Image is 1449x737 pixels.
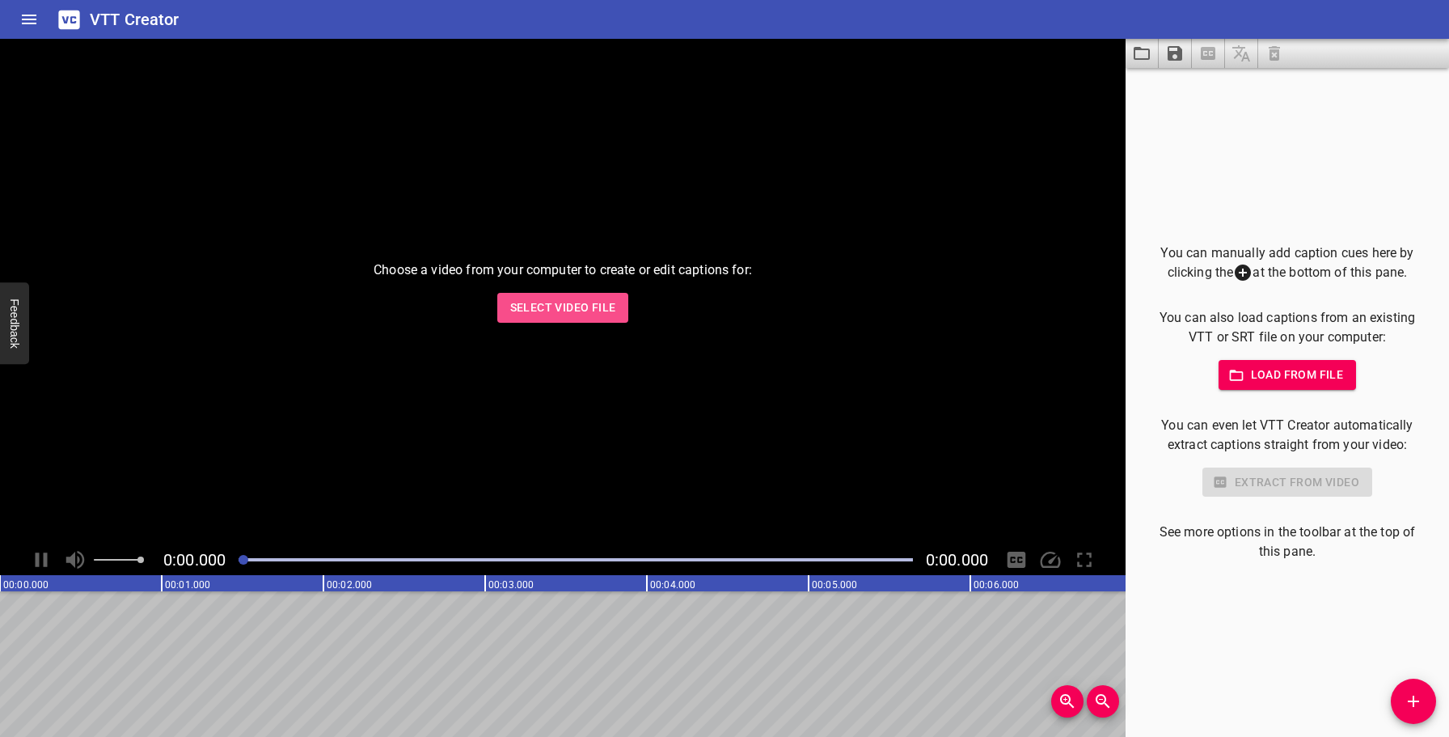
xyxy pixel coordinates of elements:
[1151,244,1423,283] p: You can manually add caption cues here by clicking the at the bottom of this pane.
[1192,39,1225,68] span: Select a video in the pane to the left, then you can automatically extract captions.
[1151,468,1423,498] div: Select a video in the pane to the left to use this feature
[374,260,752,280] p: Choose a video from your computer to create or edit captions for:
[650,579,695,591] text: 00:04.000
[3,579,49,591] text: 00:00.000
[1219,360,1357,390] button: Load from file
[1069,544,1100,575] div: Toggle Full Screen
[1225,39,1258,68] span: Add some captions below, then you can translate them.
[812,579,857,591] text: 00:05.000
[1035,544,1066,575] div: Playback Speed
[926,550,988,570] span: Video Duration
[163,550,226,570] span: Current Time
[1087,685,1119,718] button: Zoom Out
[1051,685,1084,718] button: Zoom In
[1159,39,1192,68] button: Save captions to file
[1001,544,1032,575] div: Hide/Show Captions
[1151,308,1423,347] p: You can also load captions from an existing VTT or SRT file on your computer:
[1151,416,1423,455] p: You can even let VTT Creator automatically extract captions straight from your video:
[1165,44,1185,63] svg: Save captions to file
[1151,523,1423,561] p: See more options in the toolbar at the top of this pane.
[1126,39,1159,68] button: Load captions from file
[510,298,616,318] span: Select Video File
[1132,44,1151,63] svg: Load captions from file
[90,6,180,32] h6: VTT Creator
[165,579,210,591] text: 00:01.000
[974,579,1019,591] text: 00:06.000
[497,293,629,323] button: Select Video File
[1391,679,1436,724] button: Add Cue
[327,579,372,591] text: 00:02.000
[488,579,534,591] text: 00:03.000
[239,558,913,561] div: Play progress
[1231,365,1344,385] span: Load from file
